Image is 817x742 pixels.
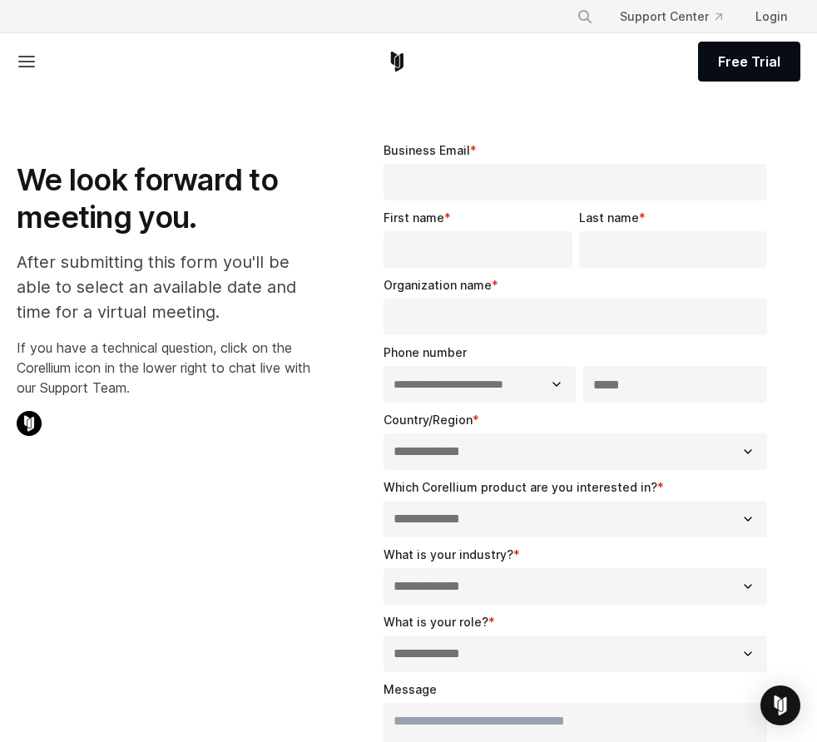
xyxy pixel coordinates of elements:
[384,278,492,292] span: Organization name
[17,161,324,236] h1: We look forward to meeting you.
[384,547,513,561] span: What is your industry?
[17,411,42,436] img: Corellium Chat Icon
[384,480,657,494] span: Which Corellium product are you interested in?
[563,2,800,32] div: Navigation Menu
[579,210,639,225] span: Last name
[607,2,735,32] a: Support Center
[384,345,467,359] span: Phone number
[384,143,470,157] span: Business Email
[698,42,800,82] a: Free Trial
[17,250,324,324] p: After submitting this form you'll be able to select an available date and time for a virtual meet...
[384,413,473,427] span: Country/Region
[17,338,324,398] p: If you have a technical question, click on the Corellium icon in the lower right to chat live wit...
[570,2,600,32] button: Search
[718,52,780,72] span: Free Trial
[760,685,800,725] div: Open Intercom Messenger
[387,52,408,72] a: Corellium Home
[742,2,800,32] a: Login
[384,210,444,225] span: First name
[384,615,488,629] span: What is your role?
[384,682,437,696] span: Message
